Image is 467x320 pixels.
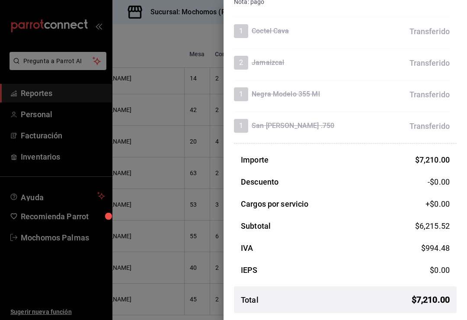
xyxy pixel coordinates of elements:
[234,26,248,36] span: 1
[415,221,450,230] span: $ 6,215.52
[241,220,271,232] h3: Subtotal
[412,293,450,306] span: $ 7,210.00
[409,120,450,132] div: Transferido
[234,89,248,99] span: 1
[234,121,248,131] span: 1
[252,121,334,131] h4: San [PERSON_NAME] .750
[252,26,289,36] h4: Coctel Cava
[409,57,450,69] div: Transferido
[409,26,450,37] div: Transferido
[428,176,450,188] span: -$0.00
[415,155,450,164] span: $ 7,210.00
[234,58,248,68] span: 2
[252,58,284,68] h4: Jamaizcal
[241,176,278,188] h3: Descuento
[241,264,258,276] h3: IEPS
[241,154,269,166] h3: Importe
[421,243,450,253] span: $ 994.48
[430,266,450,275] span: $ 0.00
[252,89,320,99] h4: Negra Modelo 355 Ml
[409,89,450,100] div: Transferido
[241,198,309,210] h3: Cargos por servicio
[241,242,253,254] h3: IVA
[425,198,450,210] span: +$ 0.00
[241,294,259,306] h3: Total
